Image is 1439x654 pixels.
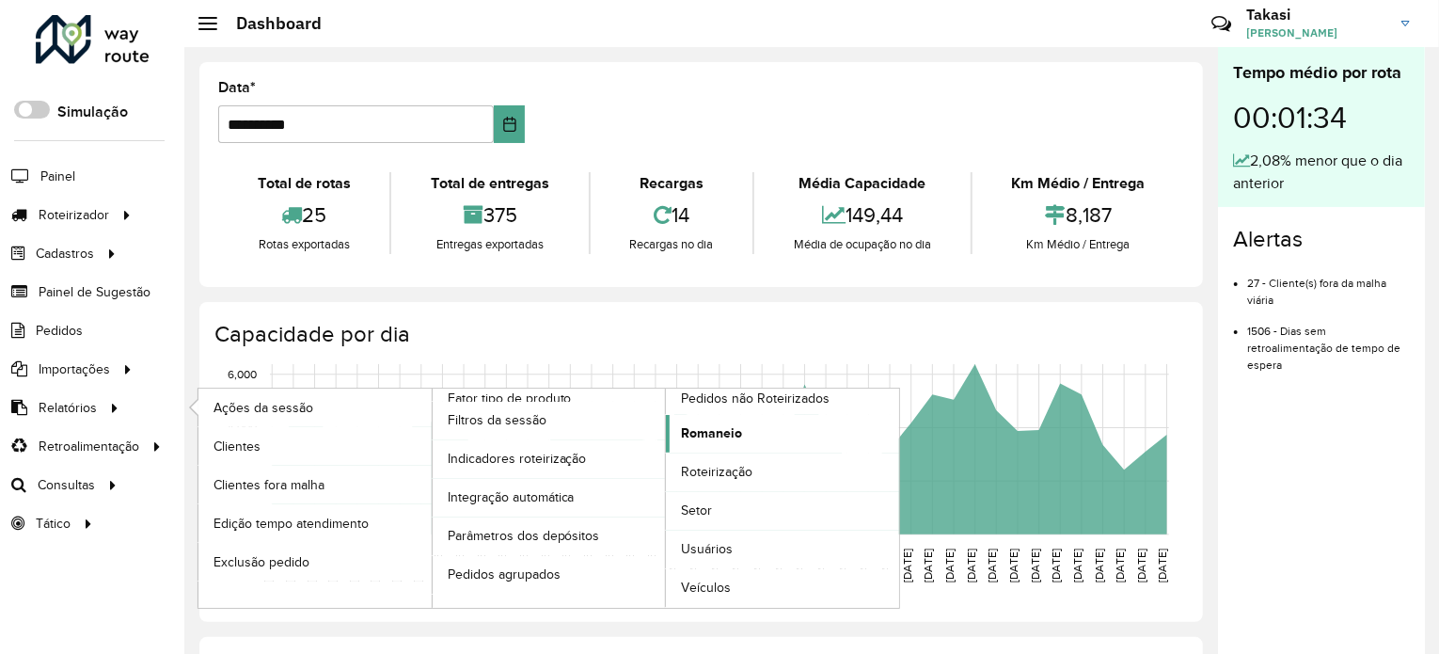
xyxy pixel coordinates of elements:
[681,501,712,520] span: Setor
[213,552,309,572] span: Exclusão pedido
[1135,549,1147,582] text: [DATE]
[1050,549,1062,582] text: [DATE]
[923,549,935,582] text: [DATE]
[198,389,432,426] a: Ações da sessão
[433,389,900,607] a: Pedidos não Roteirizados
[396,195,583,235] div: 375
[39,359,110,379] span: Importações
[1233,150,1410,195] div: 2,08% menor que o dia anterior
[666,531,899,568] a: Usuários
[213,437,261,456] span: Clientes
[666,454,899,491] a: Roteirização
[433,556,666,594] a: Pedidos agrupados
[36,244,94,263] span: Cadastros
[1071,549,1083,582] text: [DATE]
[681,423,742,443] span: Romaneio
[57,101,128,123] label: Simulação
[433,518,666,555] a: Parâmetros dos depósitos
[36,321,83,341] span: Pedidos
[198,543,432,581] a: Exclusão pedido
[448,449,587,469] span: Indicadores roteirização
[38,475,95,495] span: Consultas
[681,389,830,408] span: Pedidos não Roteirizados
[1157,549,1169,582] text: [DATE]
[36,514,71,534] span: Tático
[448,410,546,430] span: Filtros da sessão
[943,549,956,582] text: [DATE]
[987,549,999,582] text: [DATE]
[681,539,733,559] span: Usuários
[213,398,313,418] span: Ações da sessão
[39,282,150,302] span: Painel de Sugestão
[759,172,965,195] div: Média Capacidade
[396,235,583,254] div: Entregas exportadas
[223,172,385,195] div: Total de rotas
[223,235,385,254] div: Rotas exportadas
[1114,549,1126,582] text: [DATE]
[666,492,899,530] a: Setor
[448,565,561,584] span: Pedidos agrupados
[433,440,666,478] a: Indicadores roteirização
[1247,261,1410,309] li: 27 - Cliente(s) fora da malha viária
[1233,60,1410,86] div: Tempo médio por rota
[214,321,1184,348] h4: Capacidade por dia
[448,526,600,546] span: Parâmetros dos depósitos
[448,487,575,507] span: Integração automática
[198,504,432,542] a: Edição tempo atendimento
[595,195,748,235] div: 14
[977,235,1179,254] div: Km Médio / Entrega
[213,475,324,495] span: Clientes fora malha
[218,76,256,99] label: Data
[217,13,322,34] h2: Dashboard
[198,466,432,503] a: Clientes fora malha
[595,172,748,195] div: Recargas
[223,195,385,235] div: 25
[494,105,526,143] button: Choose Date
[666,569,899,607] a: Veículos
[213,514,369,534] span: Edição tempo atendimento
[396,172,583,195] div: Total de entregas
[977,172,1179,195] div: Km Médio / Entrega
[198,427,432,465] a: Clientes
[1029,549,1041,582] text: [DATE]
[433,479,666,517] a: Integração automática
[759,195,965,235] div: 149,44
[40,167,75,186] span: Painel
[448,389,572,408] span: Fator tipo de produto
[1246,6,1387,24] h3: Takasi
[1233,86,1410,150] div: 00:01:34
[1007,549,1020,582] text: [DATE]
[1093,549,1105,582] text: [DATE]
[901,549,913,582] text: [DATE]
[965,549,977,582] text: [DATE]
[666,415,899,453] a: Romaneio
[39,205,109,225] span: Roteirizador
[1201,4,1241,44] a: Contato Rápido
[198,389,666,607] a: Fator tipo de produto
[1246,24,1387,41] span: [PERSON_NAME]
[228,368,257,380] text: 6,000
[759,235,965,254] div: Média de ocupação no dia
[39,437,139,456] span: Retroalimentação
[977,195,1179,235] div: 8,187
[433,402,666,439] a: Filtros da sessão
[39,398,97,418] span: Relatórios
[681,462,752,482] span: Roteirização
[1233,226,1410,253] h4: Alertas
[1247,309,1410,374] li: 1506 - Dias sem retroalimentação de tempo de espera
[681,578,731,598] span: Veículos
[595,235,748,254] div: Recargas no dia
